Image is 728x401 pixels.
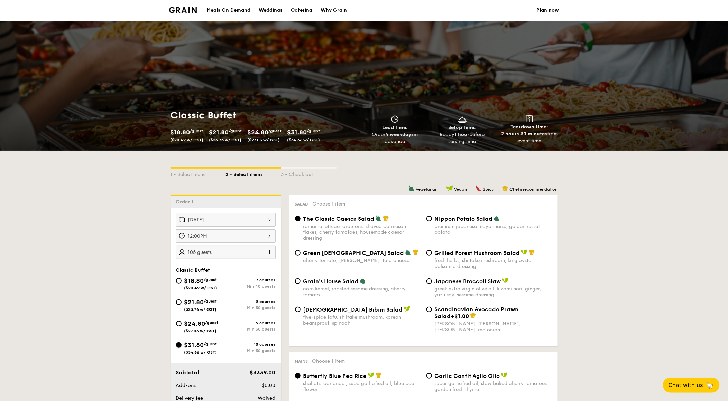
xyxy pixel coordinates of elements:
span: $24.80 [184,320,205,327]
span: $31.80 [184,341,204,349]
img: icon-add.58712e84.svg [265,246,276,259]
span: /guest [205,320,219,325]
div: Ready before serving time [431,131,493,145]
span: $18.80 [184,277,204,285]
span: Add-ons [176,383,196,389]
input: $24.80/guest($27.03 w/ GST)9 coursesMin 30 guests [176,321,182,326]
img: icon-chef-hat.a58ddaea.svg [376,372,382,379]
div: greek extra virgin olive oil, kizami nori, ginger, yuzu soy-sesame dressing [435,286,552,298]
span: The Classic Caesar Salad [303,216,375,222]
span: ($34.66 w/ GST) [184,350,217,355]
input: Nippon Potato Saladpremium japanese mayonnaise, golden russet potato [426,216,432,221]
span: Mains [295,359,308,364]
span: /guest [269,128,282,133]
span: Lead time: [382,125,408,131]
img: icon-chef-hat.a58ddaea.svg [529,249,535,256]
strong: 4 weekdays [385,132,414,137]
input: Event time [176,229,276,243]
strong: 2 hours 30 minutes [501,131,547,137]
span: ($34.66 w/ GST) [287,137,320,142]
div: super garlicfied oil, slow baked cherry tomatoes, garden fresh thyme [435,381,552,392]
span: Vegetarian [416,187,438,192]
span: /guest [204,342,217,346]
img: icon-vegetarian.fe4039eb.svg [360,278,366,284]
div: premium japanese mayonnaise, golden russet potato [435,223,552,235]
div: from event time [499,131,561,144]
div: corn kernel, roasted sesame dressing, cherry tomato [303,286,421,298]
div: Min 30 guests [226,348,276,353]
div: fresh herbs, shiitake mushroom, king oyster, balsamic dressing [435,258,552,269]
span: /guest [204,299,217,304]
input: Garlic Confit Aglio Oliosuper garlicfied oil, slow baked cherry tomatoes, garden fresh thyme [426,373,432,379]
span: Scandinavian Avocado Prawn Salad [435,306,519,319]
img: icon-vegan.f8ff3823.svg [521,249,528,256]
h1: Classic Buffet [171,109,361,122]
span: Garlic Confit Aglio Olio [435,373,500,379]
div: Min 40 guests [226,284,276,289]
span: Chat with us [669,382,703,389]
input: Grain's House Saladcorn kernel, roasted sesame dressing, cherry tomato [295,278,301,284]
div: Min 30 guests [226,305,276,310]
span: 🦙 [706,381,714,389]
span: $0.00 [262,383,275,389]
img: icon-vegan.f8ff3823.svg [502,278,509,284]
input: [DEMOGRAPHIC_DATA] Bibim Saladfive-spice tofu, shiitake mushroom, korean beansprout, spinach [295,307,301,312]
span: Chef's recommendation [510,187,558,192]
div: 7 courses [226,278,276,283]
img: icon-vegan.f8ff3823.svg [501,372,508,379]
div: [PERSON_NAME], [PERSON_NAME], [PERSON_NAME], red onion [435,321,552,333]
input: Butterfly Blue Pea Riceshallots, coriander, supergarlicfied oil, blue pea flower [295,373,301,379]
span: Classic Buffet [176,267,210,273]
a: Logotype [169,7,197,13]
span: /guest [190,128,203,133]
span: ($20.49 w/ GST) [184,286,218,290]
span: Choose 1 item [313,201,345,207]
input: The Classic Caesar Saladromaine lettuce, croutons, shaved parmesan flakes, cherry tomatoes, house... [295,216,301,221]
img: icon-vegetarian.fe4039eb.svg [405,249,411,256]
input: Event date [176,213,276,227]
div: shallots, coriander, supergarlicfied oil, blue pea flower [303,381,421,392]
img: icon-teardown.65201eee.svg [526,115,533,122]
input: $21.80/guest($23.76 w/ GST)8 coursesMin 30 guests [176,299,182,305]
img: Grain [169,7,197,13]
span: ($27.03 w/ GST) [184,328,217,333]
span: /guest [229,128,242,133]
span: Delivery fee [176,395,203,401]
img: icon-vegan.f8ff3823.svg [404,306,411,312]
span: Vegan [454,187,467,192]
img: icon-vegan.f8ff3823.svg [368,372,375,379]
strong: 1 hour [455,132,470,137]
img: icon-chef-hat.a58ddaea.svg [502,185,508,192]
span: Grain's House Salad [303,278,359,285]
div: cherry tomato, [PERSON_NAME], feta cheese [303,258,421,264]
div: 10 courses [226,342,276,347]
img: icon-vegetarian.fe4039eb.svg [375,215,381,221]
div: 1 - Select menu [171,169,226,178]
span: $3339.00 [250,369,275,376]
img: icon-vegetarian.fe4039eb.svg [494,215,500,221]
div: 2 - Select items [226,169,281,178]
img: icon-reduce.1d2dbef1.svg [255,246,265,259]
span: $21.80 [209,128,229,136]
span: Grilled Forest Mushroom Salad [435,250,520,256]
span: ($20.49 w/ GST) [171,137,204,142]
span: /guest [204,277,217,282]
span: Choose 1 item [312,358,345,364]
input: $18.80/guest($20.49 w/ GST)7 coursesMin 40 guests [176,278,182,284]
img: icon-chef-hat.a58ddaea.svg [470,313,476,319]
span: Teardown time: [511,124,549,130]
img: icon-clock.2db775ea.svg [390,115,400,123]
div: 3 - Check out [281,169,337,178]
img: icon-vegan.f8ff3823.svg [446,185,453,192]
span: /guest [307,128,320,133]
span: Setup time: [449,125,476,131]
button: Chat with us🦙 [663,378,720,393]
img: icon-dish.430c3a2e.svg [457,115,468,123]
span: Salad [295,202,308,207]
span: ($23.76 w/ GST) [184,307,217,312]
span: ($27.03 w/ GST) [248,137,280,142]
span: Butterfly Blue Pea Rice [303,373,367,379]
span: $18.80 [171,128,190,136]
span: [DEMOGRAPHIC_DATA] Bibim Salad [303,306,403,313]
input: Grilled Forest Mushroom Saladfresh herbs, shiitake mushroom, king oyster, balsamic dressing [426,250,432,256]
